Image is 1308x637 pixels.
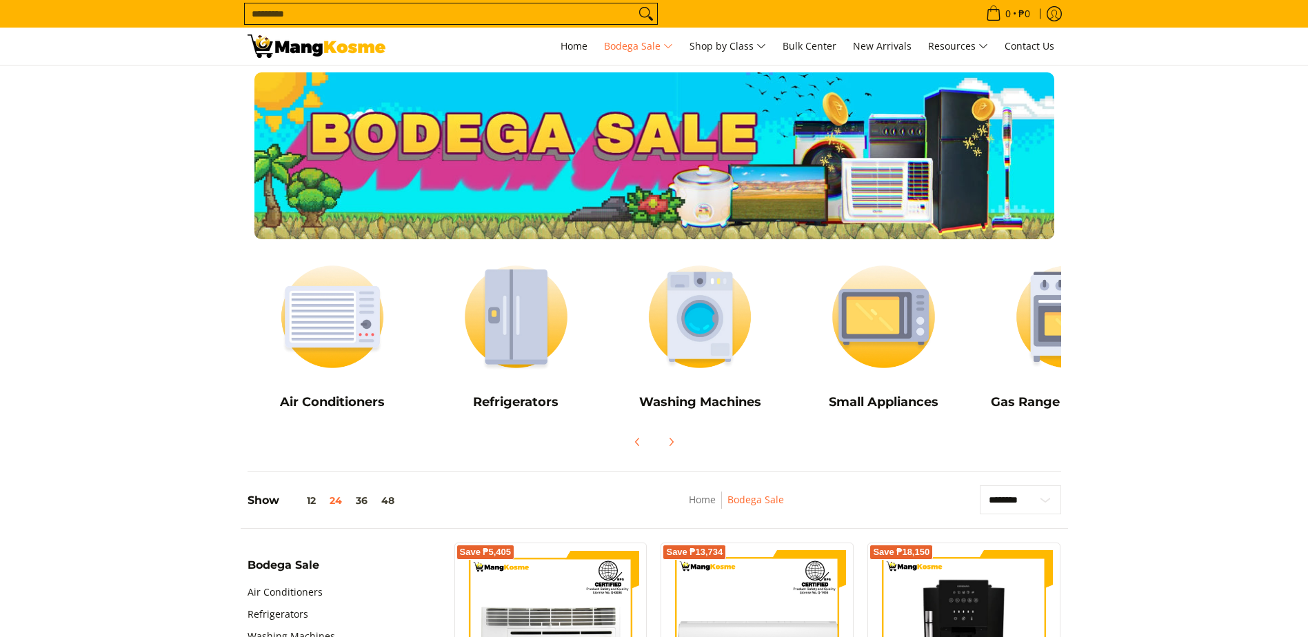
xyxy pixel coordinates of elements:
[666,548,723,556] span: Save ₱13,734
[635,3,657,24] button: Search
[248,560,319,581] summary: Open
[783,39,836,52] span: Bulk Center
[431,253,601,381] img: Refrigerators
[853,39,912,52] span: New Arrivals
[460,548,512,556] span: Save ₱5,405
[998,28,1061,65] a: Contact Us
[683,28,773,65] a: Shop by Class
[656,427,686,457] button: Next
[554,28,594,65] a: Home
[323,495,349,506] button: 24
[248,253,418,381] img: Air Conditioners
[597,492,876,523] nav: Breadcrumbs
[615,253,785,420] a: Washing Machines Washing Machines
[776,28,843,65] a: Bulk Center
[615,253,785,381] img: Washing Machines
[690,38,766,55] span: Shop by Class
[1003,9,1013,19] span: 0
[248,560,319,571] span: Bodega Sale
[248,581,323,603] a: Air Conditioners
[623,427,653,457] button: Previous
[798,253,969,381] img: Small Appliances
[248,253,418,420] a: Air Conditioners Air Conditioners
[1005,39,1054,52] span: Contact Us
[248,603,308,625] a: Refrigerators
[248,494,401,507] h5: Show
[846,28,918,65] a: New Arrivals
[248,394,418,410] h5: Air Conditioners
[597,28,680,65] a: Bodega Sale
[1016,9,1032,19] span: ₱0
[983,394,1153,410] h5: Gas Range and Cookers
[279,495,323,506] button: 12
[921,28,995,65] a: Resources
[983,253,1153,381] img: Cookers
[248,34,385,58] img: Bodega Sale l Mang Kosme: Cost-Efficient &amp; Quality Home Appliances
[615,394,785,410] h5: Washing Machines
[431,394,601,410] h5: Refrigerators
[982,6,1034,21] span: •
[798,394,969,410] h5: Small Appliances
[798,253,969,420] a: Small Appliances Small Appliances
[399,28,1061,65] nav: Main Menu
[727,493,784,506] a: Bodega Sale
[374,495,401,506] button: 48
[689,493,716,506] a: Home
[431,253,601,420] a: Refrigerators Refrigerators
[983,253,1153,420] a: Cookers Gas Range and Cookers
[928,38,988,55] span: Resources
[604,38,673,55] span: Bodega Sale
[561,39,587,52] span: Home
[349,495,374,506] button: 36
[873,548,929,556] span: Save ₱18,150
